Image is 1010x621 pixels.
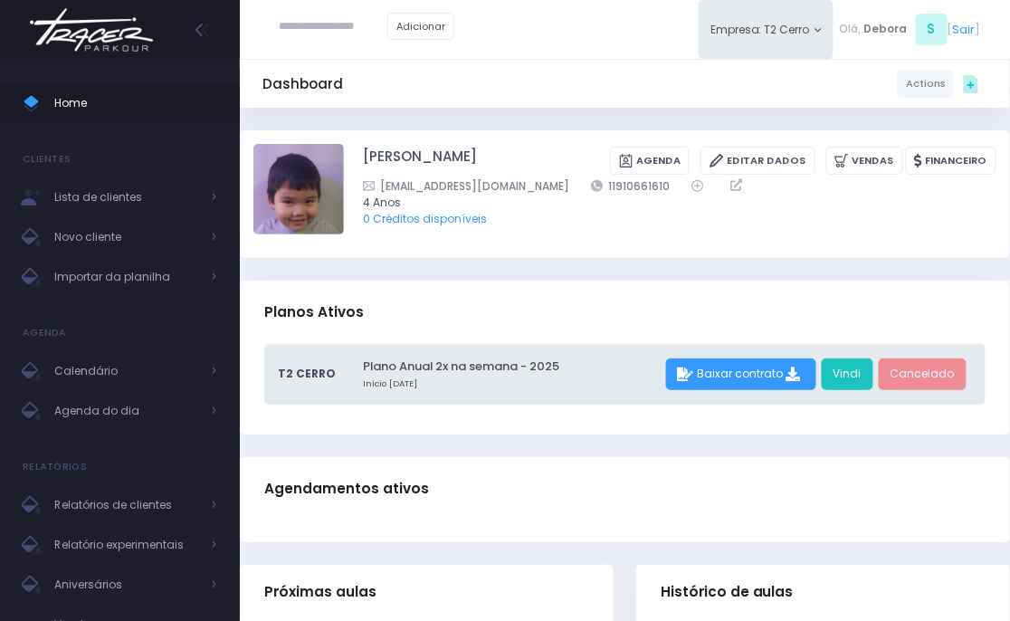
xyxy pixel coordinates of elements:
h3: Planos Ativos [264,286,364,339]
span: Novo cliente [54,225,199,249]
span: Aniversários [54,573,199,597]
a: Sair [953,21,976,38]
span: Próximas aulas [264,584,376,600]
a: Vindi [822,358,873,391]
span: Home [54,91,217,115]
a: Actions [897,70,955,97]
div: Baixar contrato [666,358,816,391]
small: Início [DATE] [363,377,661,390]
h4: Relatórios [23,449,87,485]
h5: Dashboard [262,76,343,92]
span: Relatórios de clientes [54,493,199,517]
span: T2 Cerro [278,366,336,382]
a: Plano Anual 2x na semana - 2025 [363,358,661,375]
span: Lista de clientes [54,186,199,209]
a: [PERSON_NAME] [363,147,477,175]
span: Debora [864,21,908,37]
span: Calendário [54,359,199,383]
img: Mikael Arina Scudeller [253,144,344,234]
a: Adicionar [387,13,454,40]
a: 11910661610 [591,177,670,195]
span: Importar da planilha [54,265,199,289]
h3: Agendamentos ativos [264,463,429,515]
a: Vendas [826,147,903,175]
a: 0 Créditos disponíveis [363,211,487,226]
span: S [916,14,948,45]
h4: Clientes [23,141,71,177]
span: Agenda do dia [54,399,199,423]
h4: Agenda [23,315,67,351]
a: [EMAIL_ADDRESS][DOMAIN_NAME] [363,177,569,195]
span: 4 Anos [363,195,975,211]
a: Financeiro [906,147,996,175]
span: Histórico de aulas [661,584,794,600]
a: Agenda [610,147,690,175]
div: [ ] [834,11,987,48]
span: Olá, [840,21,862,37]
span: Relatório experimentais [54,533,199,557]
a: Editar Dados [700,147,815,175]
